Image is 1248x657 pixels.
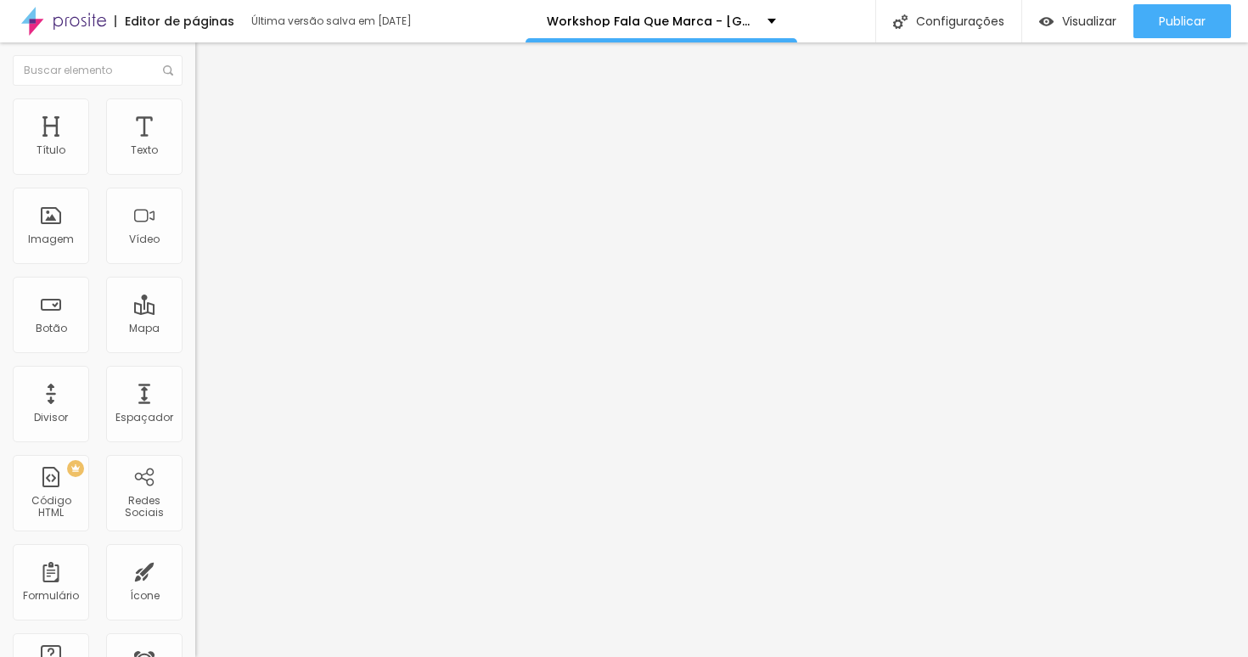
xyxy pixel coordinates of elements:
div: Botão [36,323,67,334]
div: Redes Sociais [110,495,177,519]
div: Texto [131,144,158,156]
div: Mapa [129,323,160,334]
div: Vídeo [129,233,160,245]
img: Icone [893,14,908,29]
div: Divisor [34,412,68,424]
div: Código HTML [17,495,84,519]
button: Publicar [1133,4,1231,38]
div: Ícone [130,590,160,602]
div: Título [37,144,65,156]
p: Workshop Fala Que Marca - [GEOGRAPHIC_DATA] /[GEOGRAPHIC_DATA] [547,15,755,27]
span: Publicar [1159,14,1206,28]
img: view-1.svg [1039,14,1054,29]
div: Imagem [28,233,74,245]
img: Icone [163,65,173,76]
div: Última versão salva em [DATE] [251,16,447,26]
button: Visualizar [1022,4,1133,38]
div: Editor de páginas [115,15,234,27]
div: Espaçador [115,412,173,424]
input: Buscar elemento [13,55,183,86]
span: Visualizar [1062,14,1116,28]
div: Formulário [23,590,79,602]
